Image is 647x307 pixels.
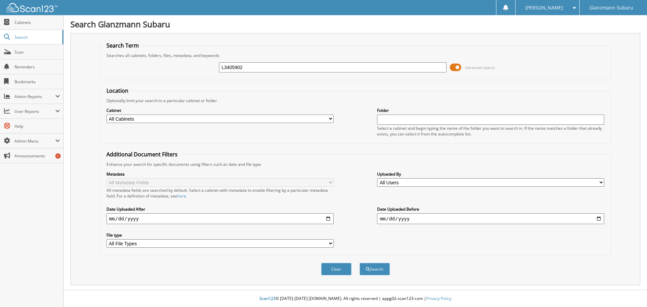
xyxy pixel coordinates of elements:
[613,275,647,307] iframe: Chat Widget
[377,171,604,177] label: Uploaded By
[377,125,604,137] div: Select a cabinet and begin typing the name of the folder you want to search in. If the name match...
[14,138,55,144] span: Admin Menu
[321,263,351,275] button: Clear
[14,20,60,25] span: Cabinets
[14,109,55,114] span: User Reports
[377,206,604,212] label: Date Uploaded Before
[589,6,633,10] span: Glanzmann Subaru
[64,290,647,307] div: © [DATE]-[DATE] [DOMAIN_NAME]. All rights reserved | appg02-scan123-com |
[14,49,60,55] span: Scan
[103,87,132,94] legend: Location
[103,161,608,167] div: Enhance your search for specific documents using filters such as date and file type.
[14,94,55,99] span: Admin Reports
[377,213,604,224] input: end
[465,65,495,70] span: Advanced Search
[14,34,59,40] span: Search
[7,3,57,12] img: scan123-logo-white.svg
[14,79,60,85] span: Bookmarks
[360,263,390,275] button: Search
[259,296,276,301] span: Scan123
[377,108,604,113] label: Folder
[106,187,334,199] div: All metadata fields are searched by default. Select a cabinet with metadata to enable filtering b...
[177,193,186,199] a: here
[103,42,142,49] legend: Search Term
[106,108,334,113] label: Cabinet
[525,6,563,10] span: [PERSON_NAME]
[106,213,334,224] input: start
[55,153,61,159] div: 1
[14,123,60,129] span: Help
[103,98,608,103] div: Optionally limit your search to a particular cabinet or folder
[70,19,640,30] h1: Search Glanzmann Subaru
[106,206,334,212] label: Date Uploaded After
[14,153,60,159] span: Announcements
[426,296,452,301] a: Privacy Policy
[14,64,60,70] span: Reminders
[103,53,608,58] div: Searches all cabinets, folders, files, metadata, and keywords
[106,232,334,238] label: File type
[106,171,334,177] label: Metadata
[103,151,181,158] legend: Additional Document Filters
